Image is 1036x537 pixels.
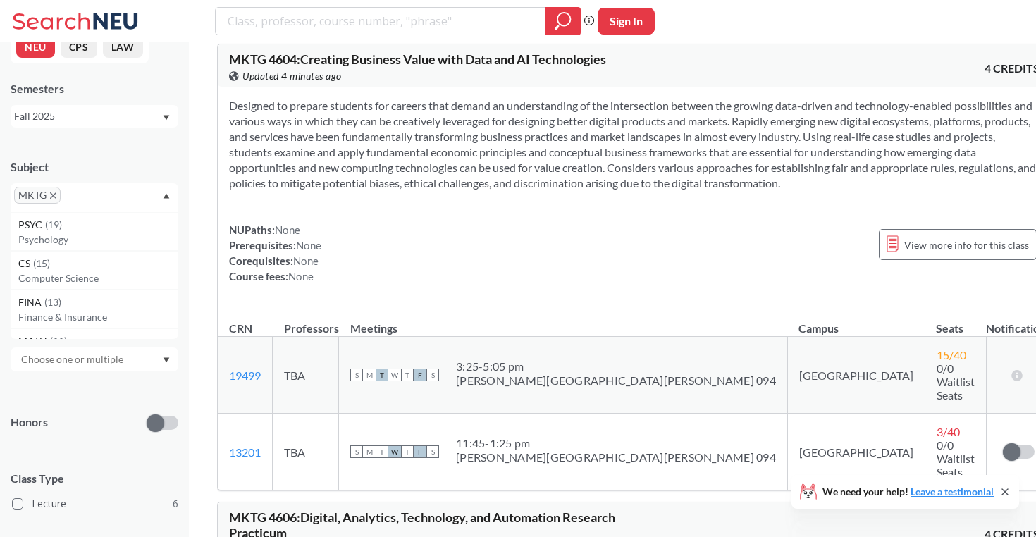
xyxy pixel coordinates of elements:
p: Honors [11,414,48,431]
th: Campus [787,307,925,337]
div: MKTGX to remove pillDropdown arrowPSYC(19)PsychologyCS(15)Computer ScienceFINA(13)Finance & Insur... [11,183,178,212]
span: We need your help! [822,487,994,497]
span: 15 / 40 [937,348,966,362]
span: F [414,369,426,381]
svg: magnifying glass [555,11,572,31]
svg: X to remove pill [50,192,56,199]
p: Finance & Insurance [18,310,178,324]
div: NUPaths: Prerequisites: Corequisites: Course fees: [229,222,321,284]
span: T [401,369,414,381]
span: S [350,369,363,381]
th: Professors [273,307,339,337]
div: magnifying glass [545,7,581,35]
svg: Dropdown arrow [163,357,170,363]
button: LAW [103,37,143,58]
span: 3 / 40 [937,425,960,438]
td: TBA [273,414,339,490]
div: [PERSON_NAME][GEOGRAPHIC_DATA][PERSON_NAME] 094 [456,450,776,464]
svg: Dropdown arrow [163,193,170,199]
span: Updated 4 minutes ago [242,68,342,84]
input: Class, professor, course number, "phrase" [226,9,536,33]
div: Fall 2025 [14,109,161,124]
th: Meetings [339,307,788,337]
div: Semesters [11,81,178,97]
span: S [426,369,439,381]
span: None [293,254,319,267]
span: PSYC [18,217,45,233]
span: Class Type [11,471,178,486]
div: Fall 2025Dropdown arrow [11,105,178,128]
svg: Dropdown arrow [163,115,170,121]
p: Psychology [18,233,178,247]
span: S [426,445,439,458]
td: TBA [273,337,339,414]
label: Lecture [12,495,178,513]
div: [PERSON_NAME][GEOGRAPHIC_DATA][PERSON_NAME] 094 [456,374,776,388]
th: Seats [925,307,986,337]
span: ( 19 ) [45,218,62,230]
span: CS [18,256,33,271]
td: [GEOGRAPHIC_DATA] [787,337,925,414]
a: 19499 [229,369,261,382]
span: M [363,445,376,458]
span: None [296,239,321,252]
div: Dropdown arrow [11,347,178,371]
span: MATH [18,333,50,349]
span: 0/0 Waitlist Seats [937,438,975,479]
div: Subject [11,159,178,175]
a: 13201 [229,445,261,459]
span: W [388,445,401,458]
div: CRN [229,321,252,336]
span: W [388,369,401,381]
span: ( 11 ) [50,335,67,347]
span: S [350,445,363,458]
span: 6 [173,496,178,512]
span: ( 15 ) [33,257,50,269]
span: None [288,270,314,283]
span: FINA [18,295,44,310]
button: Sign In [598,8,655,35]
span: F [414,445,426,458]
div: 11:45 - 1:25 pm [456,436,776,450]
a: Leave a testimonial [911,486,994,498]
p: Computer Science [18,271,178,285]
span: M [363,369,376,381]
button: NEU [16,37,55,58]
input: Choose one or multiple [14,351,132,368]
span: ( 13 ) [44,296,61,308]
span: None [275,223,300,236]
span: T [376,445,388,458]
span: MKTG 4604 : Creating Business Value with Data and AI Technologies [229,51,606,67]
span: View more info for this class [904,236,1029,254]
span: MKTGX to remove pill [14,187,61,204]
button: CPS [61,37,97,58]
span: T [376,369,388,381]
td: [GEOGRAPHIC_DATA] [787,414,925,490]
span: T [401,445,414,458]
div: 3:25 - 5:05 pm [456,359,776,374]
span: 0/0 Waitlist Seats [937,362,975,402]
